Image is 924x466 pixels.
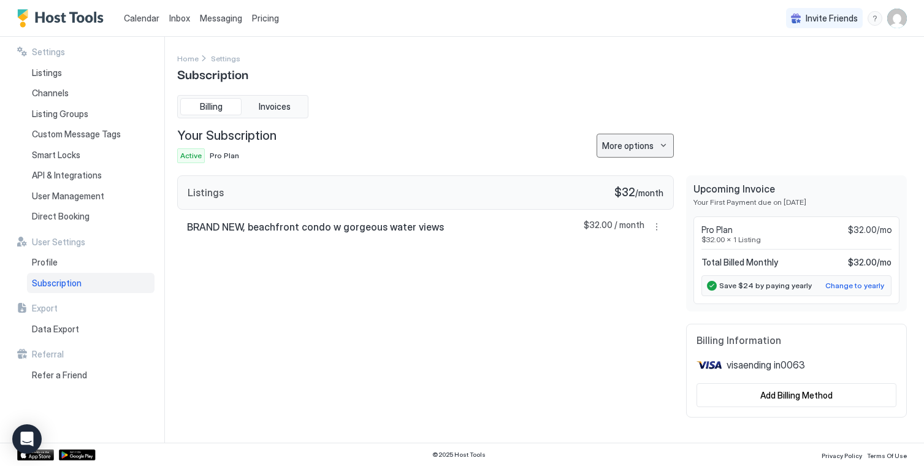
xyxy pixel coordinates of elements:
a: Privacy Policy [822,448,862,461]
button: Change to yearly [823,278,886,293]
span: Calendar [124,13,159,23]
span: Invite Friends [806,13,858,24]
span: BRAND NEW, beachfront condo w gorgeous water views [187,221,444,233]
span: Upcoming Invoice [693,183,899,195]
a: Channels [27,83,155,104]
span: Direct Booking [32,211,90,222]
a: Subscription [27,273,155,294]
span: Subscription [177,64,248,83]
span: Referral [32,349,64,360]
a: Terms Of Use [867,448,907,461]
button: More options [597,134,674,158]
span: © 2025 Host Tools [432,451,486,459]
div: Add Billing Method [760,389,833,402]
a: Direct Booking [27,206,155,227]
a: User Management [27,186,155,207]
a: API & Integrations [27,165,155,186]
span: Your Subscription [177,128,277,143]
div: Change to yearly [825,280,884,291]
span: Your First Payment due on [DATE] [693,197,899,207]
span: Profile [32,257,58,268]
button: Add Billing Method [697,383,896,407]
span: Pricing [252,13,279,24]
span: Pro Plan [701,224,733,235]
div: tab-group [177,95,308,118]
span: $32.00 x 1 Listing [701,235,892,244]
div: Breadcrumb [211,52,240,64]
a: Listing Groups [27,104,155,124]
button: More options [649,220,664,234]
span: Refer a Friend [32,370,87,381]
a: Data Export [27,319,155,340]
span: $32.00 / mo [848,257,892,268]
div: menu [868,11,882,26]
span: Terms Of Use [867,452,907,459]
span: $32 [614,186,635,200]
button: Invoices [244,98,305,115]
span: User Management [32,191,104,202]
a: Home [177,52,199,64]
a: Smart Locks [27,145,155,166]
span: Custom Message Tags [32,129,121,140]
span: Invoices [259,101,291,112]
span: Privacy Policy [822,452,862,459]
a: Google Play Store [59,449,96,460]
span: Total Billed Monthly [701,257,778,268]
span: API & Integrations [32,170,102,181]
div: menu [649,220,664,234]
span: Billing [200,101,223,112]
button: Billing [180,98,242,115]
span: Home [177,54,199,63]
span: Listing Groups [32,109,88,120]
div: More options [602,139,654,152]
span: Settings [211,54,240,63]
a: Profile [27,252,155,273]
span: / month [635,188,663,199]
span: visa ending in 0063 [727,359,805,371]
a: Calendar [124,12,159,25]
a: Messaging [200,12,242,25]
div: Open Intercom Messenger [12,424,42,454]
span: $32.00 / month [584,220,644,234]
span: Save $24 by paying yearly [719,281,812,290]
span: Data Export [32,324,79,335]
span: Messaging [200,13,242,23]
span: Active [180,150,202,161]
span: Subscription [32,278,82,289]
span: User Settings [32,237,85,248]
span: $32.00/mo [848,224,892,235]
a: Inbox [169,12,190,25]
span: Settings [32,47,65,58]
span: Listings [188,186,224,199]
div: User profile [887,9,907,28]
span: Inbox [169,13,190,23]
span: Billing Information [697,334,896,346]
span: Smart Locks [32,150,80,161]
a: Refer a Friend [27,365,155,386]
div: Breadcrumb [177,52,199,64]
span: Export [32,303,58,314]
div: menu [597,134,674,158]
span: Channels [32,88,69,99]
span: Pro Plan [210,151,239,160]
a: App Store [17,449,54,460]
a: Custom Message Tags [27,124,155,145]
a: Settings [211,52,240,64]
a: Host Tools Logo [17,9,109,28]
a: Listings [27,63,155,83]
span: Listings [32,67,62,78]
img: visa [697,356,722,373]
